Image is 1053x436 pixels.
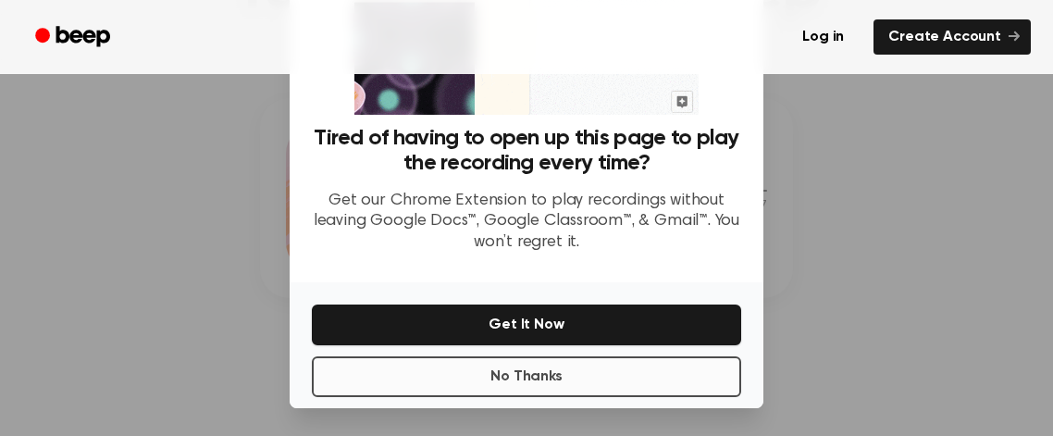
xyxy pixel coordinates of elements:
[312,191,741,254] p: Get our Chrome Extension to play recordings without leaving Google Docs™, Google Classroom™, & Gm...
[312,126,741,176] h3: Tired of having to open up this page to play the recording every time?
[312,305,741,345] button: Get It Now
[312,356,741,397] button: No Thanks
[22,19,127,56] a: Beep
[784,16,862,58] a: Log in
[873,19,1031,55] a: Create Account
